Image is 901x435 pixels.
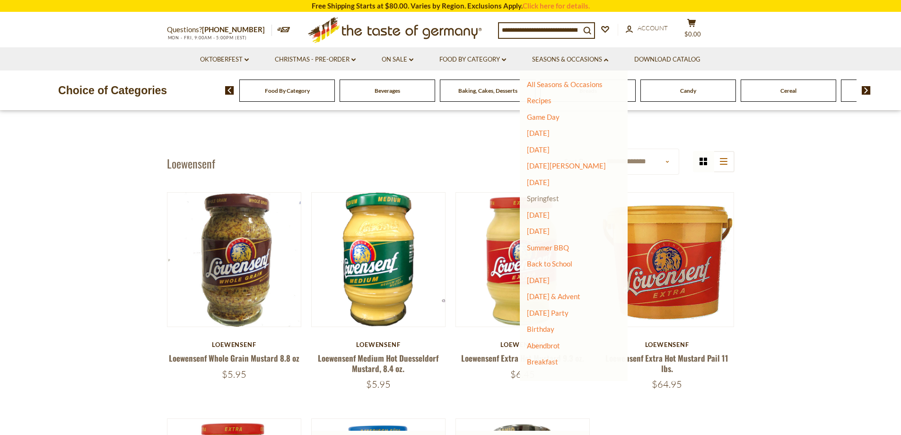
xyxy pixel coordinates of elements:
a: [DATE] Party [527,309,569,317]
img: Loewensenf [456,193,590,327]
div: Loewensenf [600,341,735,348]
img: previous arrow [225,86,234,95]
a: [DATE] [527,227,550,235]
a: Breakfast [527,357,558,366]
img: Loewensenf [312,193,446,327]
div: Loewensenf [167,341,302,348]
a: Springfest [527,194,559,203]
a: Summer BBQ [527,243,569,252]
div: Loewensenf [455,341,590,348]
div: Loewensenf [311,341,446,348]
img: next arrow [862,86,871,95]
button: $0.00 [678,18,706,42]
a: [DATE] [527,178,550,186]
span: MON - FRI, 9:00AM - 5:00PM (EST) [167,35,247,40]
img: Loewensenf [600,193,734,327]
a: [DATE] [527,211,550,219]
a: Beverages [375,87,400,94]
a: Christmas - PRE-ORDER [275,54,356,65]
a: Food By Category [265,87,310,94]
a: Oktoberfest [200,54,249,65]
a: Loewensenf Extra Hot Mustard Pail 11 lbs. [605,352,728,374]
a: [DATE] & Advent [527,292,580,301]
img: Loewensenf [167,193,301,327]
a: Abendbrot [527,341,560,350]
a: Game Day [527,113,560,121]
a: Loewensenf Extra Hot Mustard 9.3 oz. [461,352,584,364]
span: $6.45 [510,368,535,380]
a: Seasons & Occasions [532,54,608,65]
a: On Sale [382,54,413,65]
span: $64.95 [652,378,682,390]
p: Questions? [167,24,272,36]
a: Birthday [527,325,554,333]
a: [DATE] [527,145,550,154]
a: Food By Category [439,54,506,65]
span: $0.00 [684,30,701,38]
span: $5.95 [366,378,391,390]
a: Recipes [527,96,551,105]
a: Loewensenf Medium Hot Duesseldorf Mustard, 8.4 oz. [318,352,438,374]
a: Back to School [527,259,572,268]
a: [DATE] [527,129,550,137]
a: Cereal [780,87,796,94]
a: Candy [680,87,696,94]
span: Account [638,24,668,32]
a: All Seasons & Occasions [527,80,603,89]
a: Loewensenf Whole Grain Mustard 8.8 oz [169,352,299,364]
a: Account [626,23,668,34]
span: $5.95 [222,368,246,380]
a: Baking, Cakes, Desserts [458,87,517,94]
a: [DATE][PERSON_NAME] [527,161,606,170]
a: Download Catalog [634,54,700,65]
a: [DATE] [527,276,550,284]
a: [PHONE_NUMBER] [202,25,265,34]
a: Click here for details. [523,1,590,10]
h1: Loewensenf [167,156,215,170]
